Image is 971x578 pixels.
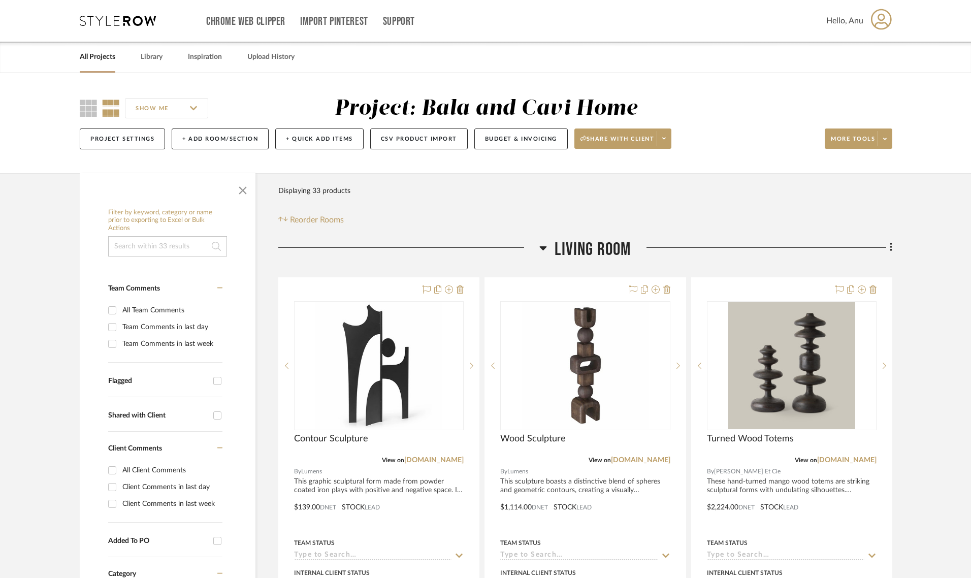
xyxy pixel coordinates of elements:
button: CSV Product Import [370,129,468,149]
span: By [707,467,714,476]
a: [DOMAIN_NAME] [404,457,464,464]
input: Search within 33 results [108,236,227,256]
div: Flagged [108,377,208,386]
input: Type to Search… [707,551,864,561]
div: Team Status [500,538,541,548]
button: + Add Room/Section [172,129,269,149]
button: + Quick Add Items [275,129,364,149]
div: Team Status [707,538,748,548]
span: [PERSON_NAME] Et Cie [714,467,781,476]
button: Project Settings [80,129,165,149]
a: Upload History [247,50,295,64]
span: Wood Sculpture [500,433,566,444]
div: All Client Comments [122,462,220,478]
div: All Team Comments [122,302,220,318]
span: Hello, Anu [826,15,863,27]
span: Reorder Rooms [290,214,344,226]
div: 0 [501,302,669,430]
a: Support [383,17,415,26]
div: Team Comments in last week [122,336,220,352]
div: Internal Client Status [500,568,576,577]
a: [DOMAIN_NAME] [817,457,877,464]
h6: Filter by keyword, category or name prior to exporting to Excel or Bulk Actions [108,209,227,233]
div: Shared with Client [108,411,208,420]
span: Living Room [555,239,631,261]
img: Contour Sculpture [315,302,442,429]
button: More tools [825,129,892,149]
a: Chrome Web Clipper [206,17,285,26]
div: Client Comments in last day [122,479,220,495]
a: All Projects [80,50,115,64]
input: Type to Search… [500,551,658,561]
span: More tools [831,135,875,150]
div: Client Comments in last week [122,496,220,512]
span: Client Comments [108,445,162,452]
span: Team Comments [108,285,160,292]
div: Project: Bala and Cavi Home [335,98,637,119]
img: Turned Wood Totems [728,302,855,429]
span: By [294,467,301,476]
span: By [500,467,507,476]
div: Team Comments in last day [122,319,220,335]
span: View on [382,457,404,463]
button: Share with client [574,129,672,149]
span: Turned Wood Totems [707,433,794,444]
div: Added To PO [108,537,208,545]
div: Internal Client Status [707,568,783,577]
a: Library [141,50,163,64]
span: Share with client [580,135,655,150]
div: Displaying 33 products [278,181,350,201]
span: View on [589,457,611,463]
img: Wood Sculpture [522,302,649,429]
button: Close [233,178,253,199]
a: Import Pinterest [300,17,368,26]
input: Type to Search… [294,551,451,561]
a: Inspiration [188,50,222,64]
button: Reorder Rooms [278,214,344,226]
span: Lumens [507,467,528,476]
button: Budget & Invoicing [474,129,568,149]
span: Lumens [301,467,322,476]
a: [DOMAIN_NAME] [611,457,670,464]
span: View on [795,457,817,463]
div: Team Status [294,538,335,548]
span: Contour Sculpture [294,433,368,444]
div: Internal Client Status [294,568,370,577]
